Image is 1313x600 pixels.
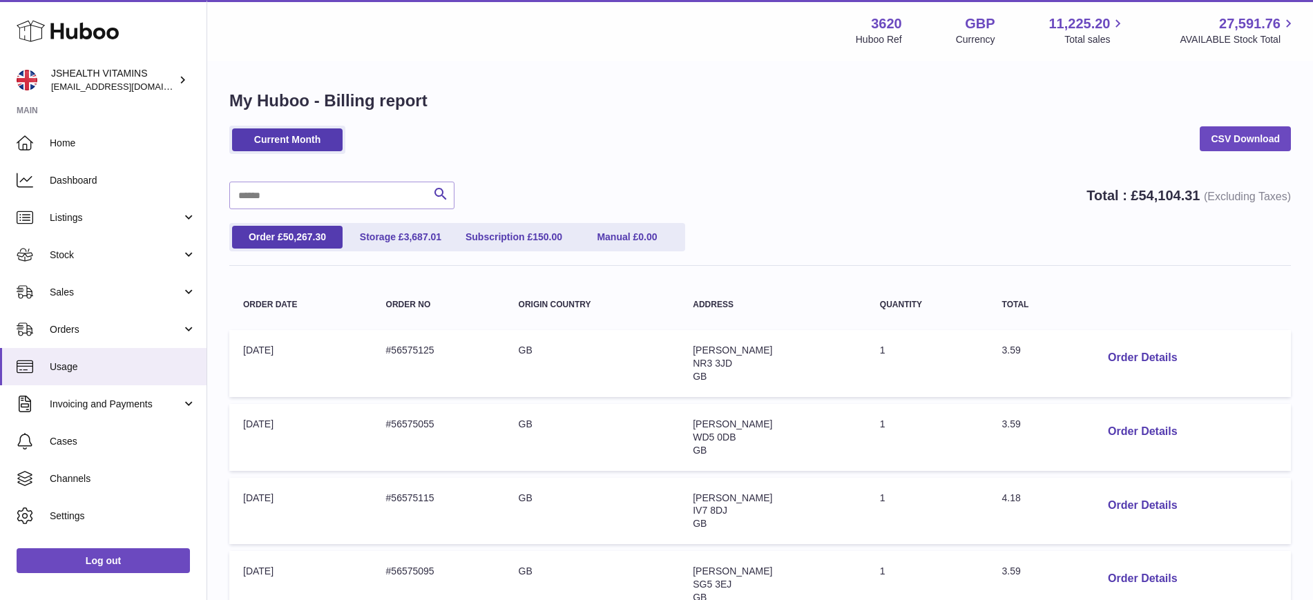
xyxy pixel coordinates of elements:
span: Invoicing and Payments [50,398,182,411]
span: 150.00 [533,231,562,242]
img: internalAdmin-3620@internal.huboo.com [17,70,37,90]
strong: 3620 [871,14,902,33]
button: Order Details [1097,418,1188,446]
span: 0.00 [638,231,657,242]
td: 1 [866,404,988,471]
th: Quantity [866,287,988,323]
span: [PERSON_NAME] [693,565,772,577]
span: NR3 3JD [693,358,732,369]
th: Total [988,287,1084,323]
td: [DATE] [229,404,372,471]
div: Currency [956,33,995,46]
span: WD5 0DB [693,432,736,443]
td: [DATE] [229,478,372,545]
span: [PERSON_NAME] [693,492,772,503]
h1: My Huboo - Billing report [229,90,1291,112]
th: Order Date [229,287,372,323]
span: Listings [50,211,182,224]
span: Orders [50,323,182,336]
a: Log out [17,548,190,573]
th: Origin Country [505,287,680,323]
span: Home [50,137,196,150]
span: GB [693,371,707,382]
td: GB [505,478,680,545]
th: Order no [372,287,505,323]
a: 27,591.76 AVAILABLE Stock Total [1180,14,1296,46]
span: Total sales [1064,33,1126,46]
span: Stock [50,249,182,262]
span: [PERSON_NAME] [693,418,772,429]
span: 4.18 [1002,492,1021,503]
span: Usage [50,360,196,374]
span: 3.59 [1002,345,1021,356]
td: GB [505,330,680,397]
a: Storage £3,687.01 [345,226,456,249]
a: Current Month [232,128,343,151]
a: Order £50,267.30 [232,226,343,249]
td: 1 [866,330,988,397]
div: Huboo Ref [856,33,902,46]
span: Sales [50,286,182,299]
span: SG5 3EJ [693,579,731,590]
strong: GBP [965,14,995,33]
strong: Total : £ [1086,188,1291,203]
span: 27,591.76 [1219,14,1281,33]
td: [DATE] [229,330,372,397]
span: 50,267.30 [283,231,326,242]
div: JSHEALTH VITAMINS [51,67,175,93]
span: 3.59 [1002,565,1021,577]
span: IV7 8DJ [693,505,727,516]
span: Dashboard [50,174,196,187]
a: Manual £0.00 [572,226,682,249]
td: 1 [866,478,988,545]
a: Subscription £150.00 [459,226,569,249]
button: Order Details [1097,492,1188,520]
a: CSV Download [1200,126,1291,151]
span: AVAILABLE Stock Total [1180,33,1296,46]
span: [EMAIL_ADDRESS][DOMAIN_NAME] [51,81,203,92]
span: 11,225.20 [1048,14,1110,33]
a: 11,225.20 Total sales [1048,14,1126,46]
button: Order Details [1097,344,1188,372]
td: #56575055 [372,404,505,471]
th: Address [679,287,866,323]
td: GB [505,404,680,471]
span: 3,687.01 [404,231,442,242]
span: Channels [50,472,196,485]
span: GB [693,518,707,529]
span: Cases [50,435,196,448]
span: GB [693,445,707,456]
td: #56575125 [372,330,505,397]
span: Settings [50,510,196,523]
td: #56575115 [372,478,505,545]
span: [PERSON_NAME] [693,345,772,356]
span: 54,104.31 [1138,188,1200,203]
span: (Excluding Taxes) [1204,191,1291,202]
button: Order Details [1097,565,1188,593]
span: 3.59 [1002,418,1021,429]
